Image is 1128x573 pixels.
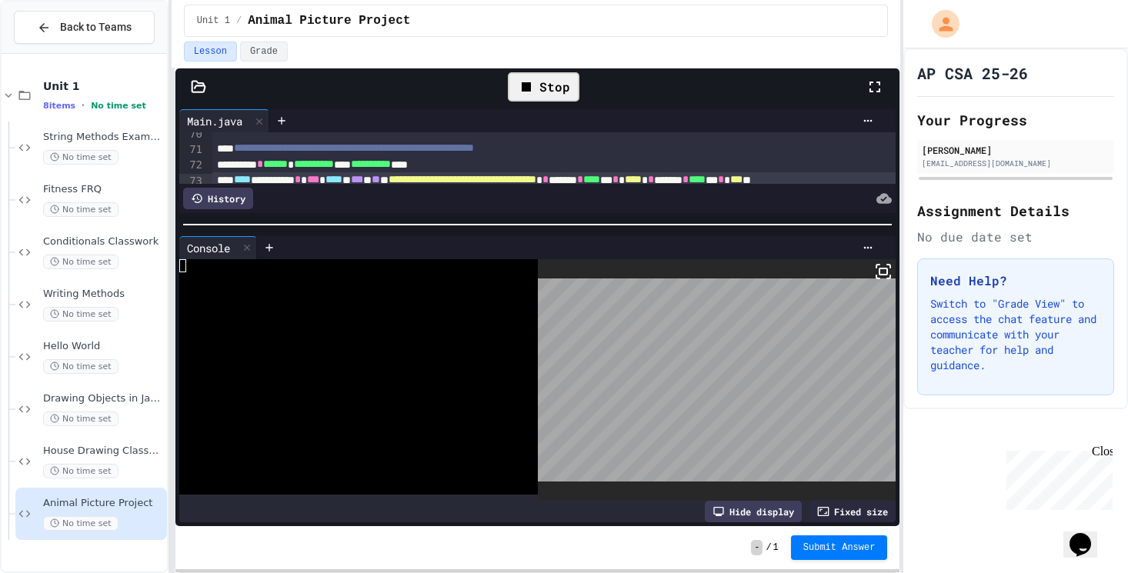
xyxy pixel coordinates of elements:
[917,200,1114,222] h2: Assignment Details
[773,541,779,554] span: 1
[183,188,253,209] div: History
[43,516,118,531] span: No time set
[1000,445,1113,510] iframe: chat widget
[179,240,238,256] div: Console
[60,19,132,35] span: Back to Teams
[43,150,118,165] span: No time set
[179,113,250,129] div: Main.java
[43,255,118,269] span: No time set
[43,202,118,217] span: No time set
[791,535,888,560] button: Submit Answer
[43,131,164,144] span: String Methods Examples
[14,11,155,44] button: Back to Teams
[91,101,146,111] span: No time set
[240,42,288,62] button: Grade
[248,12,410,30] span: Animal Picture Project
[803,541,876,554] span: Submit Answer
[917,228,1114,246] div: No due date set
[916,6,963,42] div: My Account
[43,464,118,478] span: No time set
[930,296,1101,373] p: Switch to "Grade View" to access the chat feature and communicate with your teacher for help and ...
[179,236,257,259] div: Console
[705,501,802,522] div: Hide display
[43,183,164,196] span: Fitness FRQ
[751,540,763,555] span: -
[6,6,106,98] div: Chat with us now!Close
[179,142,205,158] div: 71
[508,72,579,102] div: Stop
[43,445,164,458] span: House Drawing Classwork
[43,307,118,321] span: No time set
[43,79,164,93] span: Unit 1
[179,158,205,173] div: 72
[179,174,205,189] div: 73
[43,359,118,374] span: No time set
[43,101,75,111] span: 8 items
[43,411,118,426] span: No time set
[930,272,1101,290] h3: Need Help?
[179,109,269,132] div: Main.java
[922,158,1110,169] div: [EMAIL_ADDRESS][DOMAIN_NAME]
[43,392,164,405] span: Drawing Objects in Java - HW Playposit Code
[809,501,896,522] div: Fixed size
[179,127,205,142] div: 70
[917,109,1114,131] h2: Your Progress
[917,62,1028,84] h1: AP CSA 25-26
[922,143,1110,157] div: [PERSON_NAME]
[197,15,230,27] span: Unit 1
[43,288,164,301] span: Writing Methods
[43,235,164,248] span: Conditionals Classwork
[766,541,771,554] span: /
[82,99,85,112] span: •
[184,42,237,62] button: Lesson
[43,497,164,510] span: Animal Picture Project
[43,340,164,353] span: Hello World
[236,15,242,27] span: /
[1063,511,1113,558] iframe: chat widget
